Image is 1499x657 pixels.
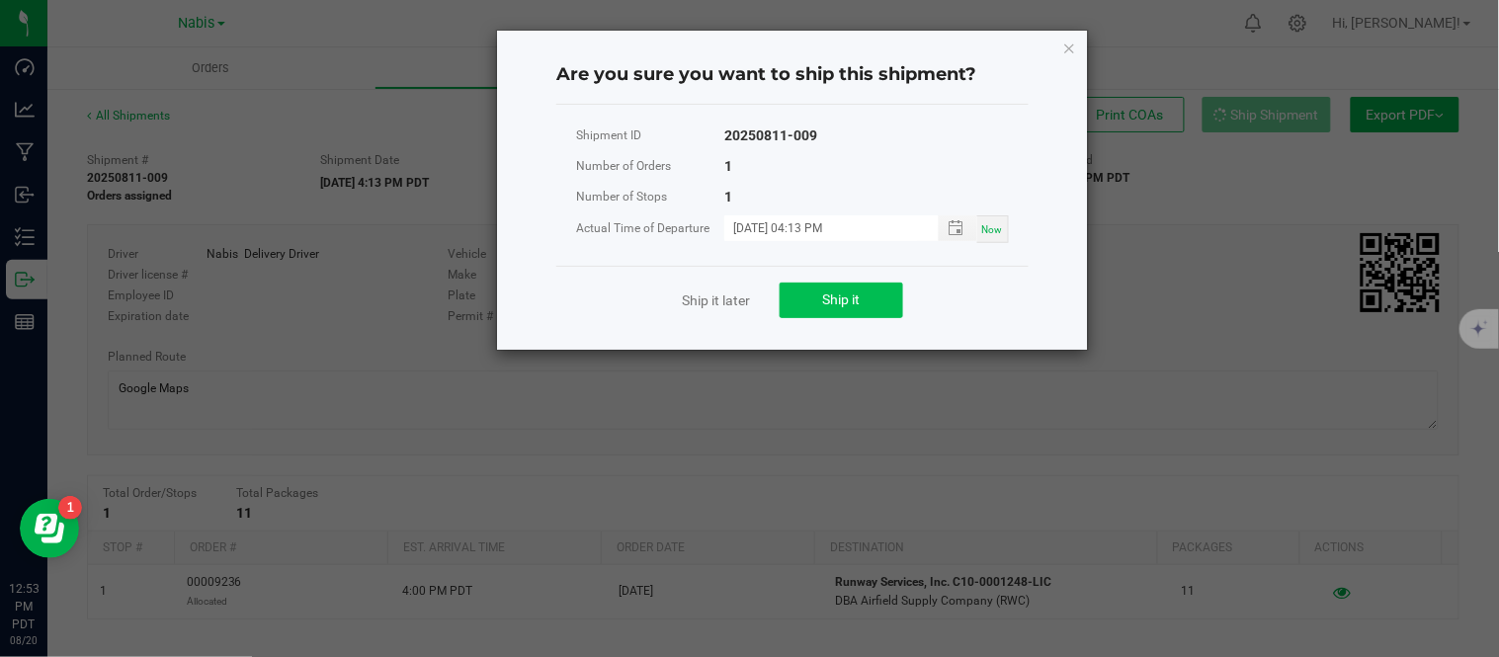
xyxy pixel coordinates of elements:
[823,291,861,307] span: Ship it
[724,154,732,179] div: 1
[1062,36,1076,59] button: Close
[576,185,724,209] div: Number of Stops
[576,216,724,241] div: Actual Time of Departure
[20,499,79,558] iframe: Resource center
[682,290,750,310] a: Ship it later
[58,496,82,520] iframe: Resource center unread badge
[576,123,724,148] div: Shipment ID
[576,154,724,179] div: Number of Orders
[780,283,903,318] button: Ship it
[556,62,1029,88] h4: Are you sure you want to ship this shipment?
[724,185,732,209] div: 1
[724,215,918,240] input: MM/dd/yyyy HH:MM a
[982,224,1003,235] span: Now
[724,123,817,148] div: 20250811-009
[939,215,977,240] span: Toggle popup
